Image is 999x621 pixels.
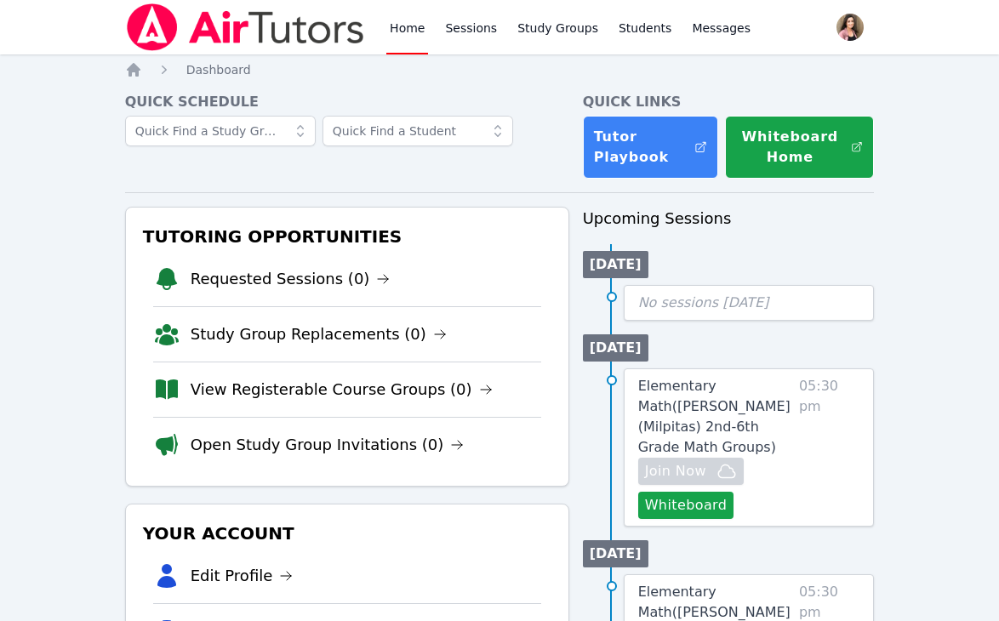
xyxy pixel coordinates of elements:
li: [DATE] [583,251,648,278]
li: [DATE] [583,334,648,362]
span: Dashboard [186,63,251,77]
span: Join Now [645,461,706,481]
input: Quick Find a Study Group [125,116,316,146]
h4: Quick Links [583,92,875,112]
input: Quick Find a Student [323,116,513,146]
a: Tutor Playbook [583,116,718,179]
span: Messages [692,20,751,37]
a: Study Group Replacements (0) [191,322,447,346]
span: 05:30 pm [799,376,859,519]
h4: Quick Schedule [125,92,569,112]
span: No sessions [DATE] [638,294,769,310]
a: Open Study Group Invitations (0) [191,433,465,457]
a: Edit Profile [191,564,294,588]
a: Dashboard [186,61,251,78]
nav: Breadcrumb [125,61,875,78]
img: Air Tutors [125,3,366,51]
button: Join Now [638,458,744,485]
a: Requested Sessions (0) [191,267,391,291]
a: Elementary Math([PERSON_NAME] (Milpitas) 2nd-6th Grade Math Groups) [638,376,792,458]
li: [DATE] [583,540,648,567]
h3: Upcoming Sessions [583,207,875,231]
button: Whiteboard [638,492,734,519]
h3: Your Account [140,518,555,549]
button: Whiteboard Home [725,116,874,179]
span: Elementary Math ( [PERSON_NAME] (Milpitas) 2nd-6th Grade Math Groups ) [638,378,791,455]
a: View Registerable Course Groups (0) [191,378,493,402]
h3: Tutoring Opportunities [140,221,555,252]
